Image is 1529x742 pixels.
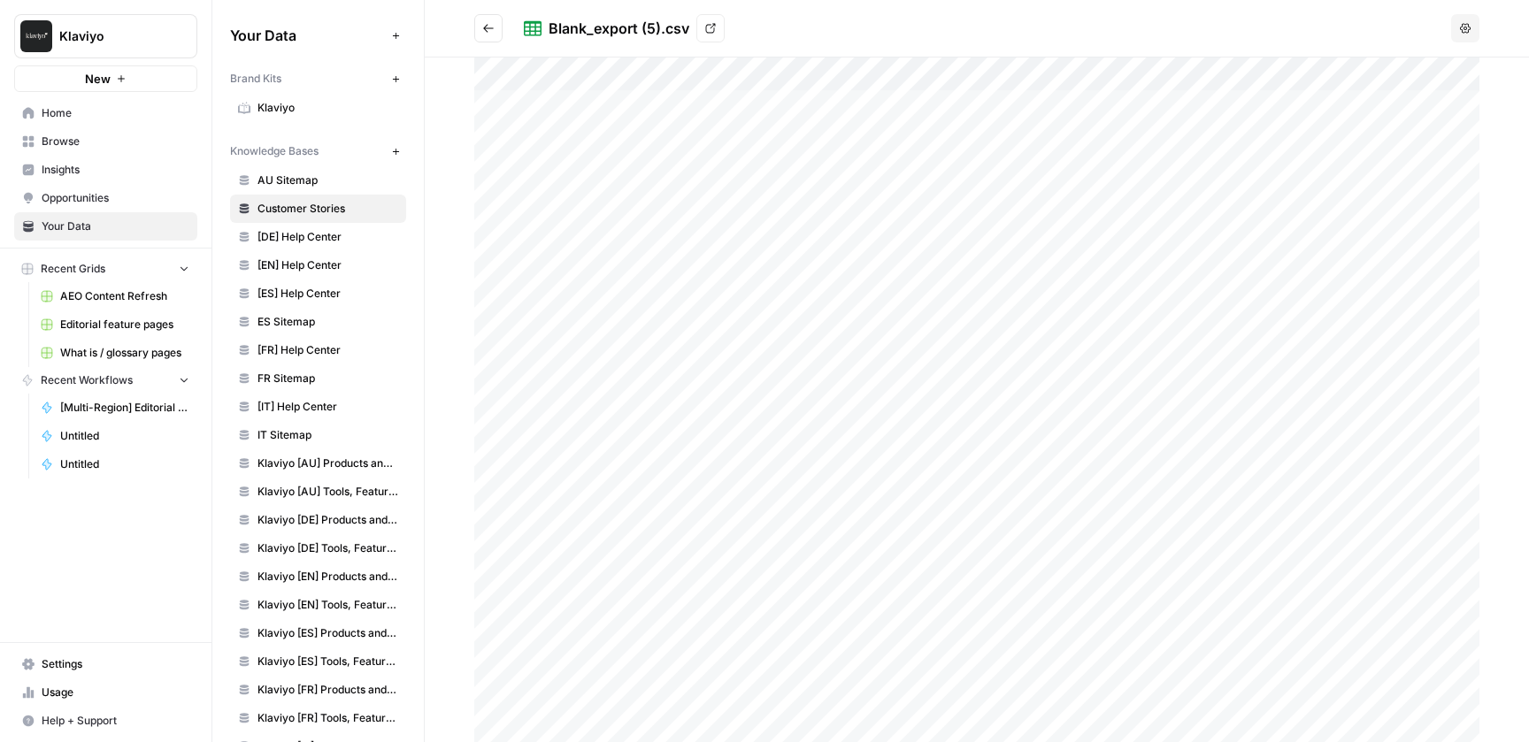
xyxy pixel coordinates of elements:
[60,317,189,333] span: Editorial feature pages
[85,70,111,88] span: New
[230,364,406,393] a: FR Sitemap
[42,656,189,672] span: Settings
[230,534,406,562] a: Klaviyo [DE] Tools, Features, Marketing Resources, Glossary, Blogs
[257,484,398,500] span: Klaviyo [AU] Tools, Features, Marketing Resources, Glossary, Blogs
[230,591,406,619] a: Klaviyo [EN] Tools, Features, Marketing Resources, Glossary, Blogs
[42,105,189,121] span: Home
[42,685,189,700] span: Usage
[42,162,189,178] span: Insights
[230,336,406,364] a: [FR] Help Center
[257,625,398,641] span: Klaviyo [ES] Products and Solutions
[33,394,197,422] a: [Multi-Region] Editorial feature page
[257,100,398,116] span: Klaviyo
[60,456,189,472] span: Untitled
[33,310,197,339] a: Editorial feature pages
[230,25,385,46] span: Your Data
[230,704,406,732] a: Klaviyo [FR] Tools, Features, Marketing Resources, Glossary, Blogs
[230,308,406,336] a: ES Sitemap
[60,345,189,361] span: What is / glossary pages
[257,286,398,302] span: [ES] Help Center
[33,282,197,310] a: AEO Content Refresh
[60,400,189,416] span: [Multi-Region] Editorial feature page
[41,372,133,388] span: Recent Workflows
[257,569,398,585] span: Klaviyo [EN] Products and Solutions
[42,134,189,149] span: Browse
[230,619,406,647] a: Klaviyo [ES] Products and Solutions
[230,71,281,87] span: Brand Kits
[257,654,398,669] span: Klaviyo [ES] Tools, Features, Marketing Resources, Glossary, Blogs
[14,14,197,58] button: Workspace: Klaviyo
[14,256,197,282] button: Recent Grids
[14,127,197,156] a: Browse
[257,314,398,330] span: ES Sitemap
[230,449,406,478] a: Klaviyo [AU] Products and Solutions
[257,427,398,443] span: IT Sitemap
[230,223,406,251] a: [DE] Help Center
[230,166,406,195] a: AU Sitemap
[14,678,197,707] a: Usage
[230,195,406,223] a: Customer Stories
[33,339,197,367] a: What is / glossary pages
[14,212,197,241] a: Your Data
[42,713,189,729] span: Help + Support
[230,143,319,159] span: Knowledge Bases
[14,156,197,184] a: Insights
[257,682,398,698] span: Klaviyo [FR] Products and Solutions
[257,597,398,613] span: Klaviyo [EN] Tools, Features, Marketing Resources, Glossary, Blogs
[230,279,406,308] a: [ES] Help Center
[257,201,398,217] span: Customer Stories
[230,421,406,449] a: IT Sitemap
[33,422,197,450] a: Untitled
[257,455,398,471] span: Klaviyo [AU] Products and Solutions
[20,20,52,52] img: Klaviyo Logo
[230,478,406,506] a: Klaviyo [AU] Tools, Features, Marketing Resources, Glossary, Blogs
[257,342,398,358] span: [FR] Help Center
[33,450,197,478] a: Untitled
[14,99,197,127] a: Home
[59,27,166,45] span: Klaviyo
[60,428,189,444] span: Untitled
[230,94,406,122] a: Klaviyo
[230,251,406,279] a: [EN] Help Center
[549,18,689,39] div: Blank_export (5).csv
[230,676,406,704] a: Klaviyo [FR] Products and Solutions
[60,288,189,304] span: AEO Content Refresh
[42,190,189,206] span: Opportunities
[41,261,105,277] span: Recent Grids
[14,65,197,92] button: New
[257,172,398,188] span: AU Sitemap
[230,506,406,534] a: Klaviyo [DE] Products and Solutions
[230,647,406,676] a: Klaviyo [ES] Tools, Features, Marketing Resources, Glossary, Blogs
[14,650,197,678] a: Settings
[257,512,398,528] span: Klaviyo [DE] Products and Solutions
[257,257,398,273] span: [EN] Help Center
[474,14,503,42] button: Go back
[230,393,406,421] a: [IT] Help Center
[14,184,197,212] a: Opportunities
[257,710,398,726] span: Klaviyo [FR] Tools, Features, Marketing Resources, Glossary, Blogs
[42,218,189,234] span: Your Data
[257,540,398,556] span: Klaviyo [DE] Tools, Features, Marketing Resources, Glossary, Blogs
[257,229,398,245] span: [DE] Help Center
[257,371,398,386] span: FR Sitemap
[14,367,197,394] button: Recent Workflows
[14,707,197,735] button: Help + Support
[257,399,398,415] span: [IT] Help Center
[230,562,406,591] a: Klaviyo [EN] Products and Solutions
